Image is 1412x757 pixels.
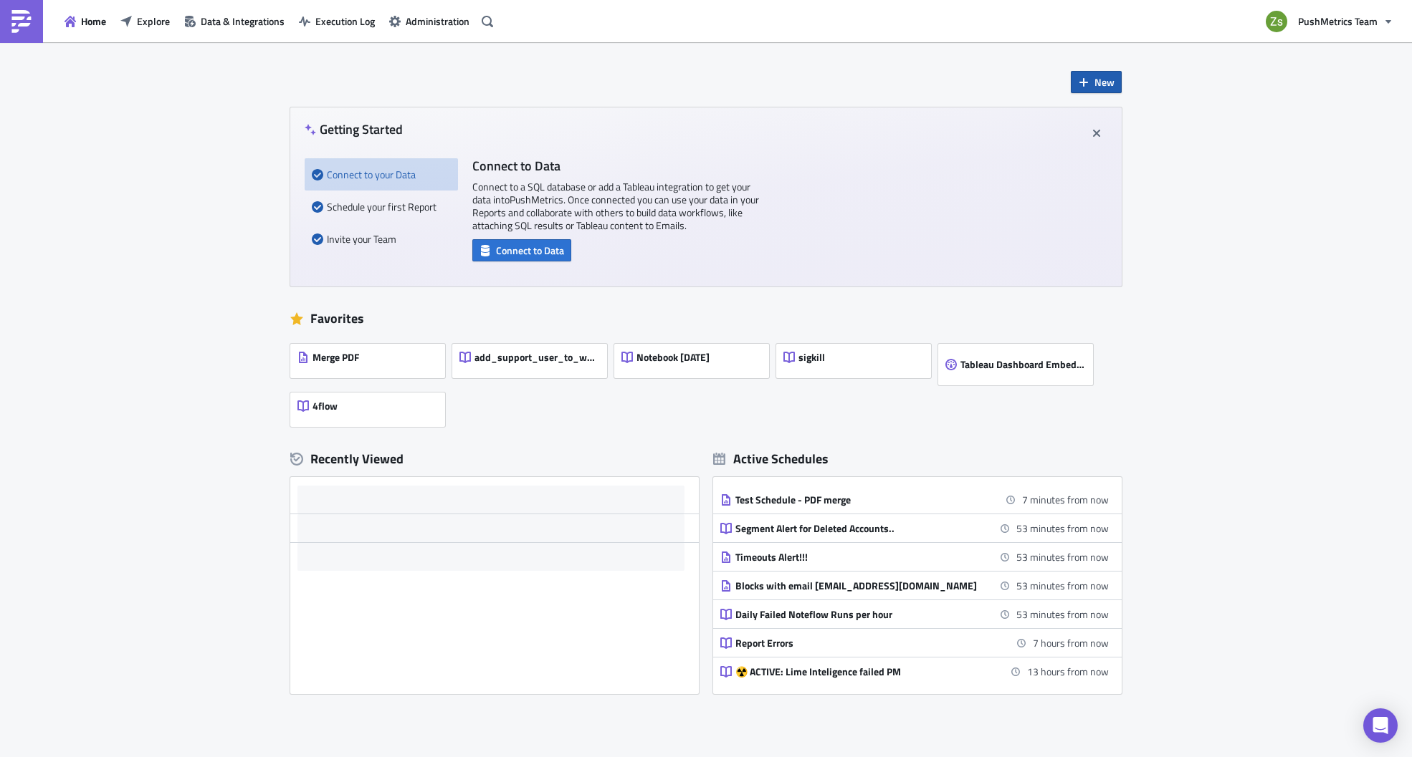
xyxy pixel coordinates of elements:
div: Invite your Team [312,223,451,255]
p: Connect to a SQL database or add a Tableau integration to get your data into PushMetrics . Once c... [472,180,759,232]
a: Thumbnail PreviewTableau Dashboard Embed [DATE] [938,337,1100,385]
h4: Connect to Data [472,158,759,173]
div: Schedule your first Report [312,191,451,223]
img: Avatar [1264,9,1289,34]
h4: Getting Started [305,122,403,137]
span: Notebook [DATE] [636,351,710,364]
div: Segment Alert for Deleted Accounts.. [735,522,986,535]
a: Merge PDF [290,337,452,385]
span: add_support_user_to_workspace [474,351,599,364]
span: New [1094,74,1115,90]
div: Connect to your Data [312,158,451,191]
a: Connect to Data [472,241,571,256]
a: Notebook [DATE] [614,337,776,385]
span: Tableau Dashboard Embed [DATE] [960,358,1085,371]
a: Test Schedule - PDF merge7 minutes from now [720,486,1109,513]
button: Connect to Data [472,239,571,261]
button: Explore [113,10,177,32]
a: sigkill [776,337,938,385]
div: Timeouts Alert!!! [735,551,986,564]
span: Execution Log [315,14,375,29]
div: Favorites [290,308,1122,329]
span: PushMetrics Team [1298,14,1378,29]
a: Segment Alert for Deleted Accounts..53 minutes from now [720,514,1109,542]
time: 2025-08-20 13:00 [1016,549,1109,564]
div: ☢️ ACTIVE: Lime Inteligence failed PM [735,665,986,678]
a: add_support_user_to_workspace [452,337,614,385]
a: Daily Failed Noteflow Runs per hour53 minutes from now [720,600,1109,628]
button: Administration [382,10,477,32]
a: Blocks with email [EMAIL_ADDRESS][DOMAIN_NAME]53 minutes from now [720,572,1109,599]
span: Connect to Data [496,243,564,258]
button: PushMetrics Team [1257,6,1401,37]
a: 4flow [290,385,452,427]
span: 4flow [313,400,338,413]
span: Data & Integrations [201,14,285,29]
div: Recently Viewed [290,448,699,470]
span: Explore [137,14,170,29]
span: sigkill [798,351,825,364]
div: Report Errors [735,637,986,650]
time: 2025-08-20 19:00 [1033,635,1109,650]
button: New [1071,71,1122,93]
img: PushMetrics [10,10,33,33]
time: 2025-08-20 13:00 [1016,521,1109,536]
div: Open Intercom Messenger [1363,708,1398,743]
time: 2025-08-21 01:00 [1027,664,1109,679]
div: Active Schedules [713,450,829,467]
button: Data & Integrations [177,10,292,32]
span: Merge PDF [313,351,359,364]
button: Execution Log [292,10,382,32]
time: 2025-08-20 12:14 [1022,492,1109,507]
a: Timeouts Alert!!!53 minutes from now [720,543,1109,571]
span: Home [81,14,106,29]
button: Home [57,10,113,32]
time: 2025-08-20 13:00 [1016,578,1109,593]
a: Report Errors7 hours from now [720,629,1109,657]
div: Test Schedule - PDF merge [735,493,986,506]
span: Administration [406,14,469,29]
a: ☢️ ACTIVE: Lime Inteligence failed PM13 hours from now [720,657,1109,685]
div: Blocks with email [EMAIL_ADDRESS][DOMAIN_NAME] [735,579,986,592]
div: Daily Failed Noteflow Runs per hour [735,608,986,621]
time: 2025-08-20 13:00 [1016,607,1109,622]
